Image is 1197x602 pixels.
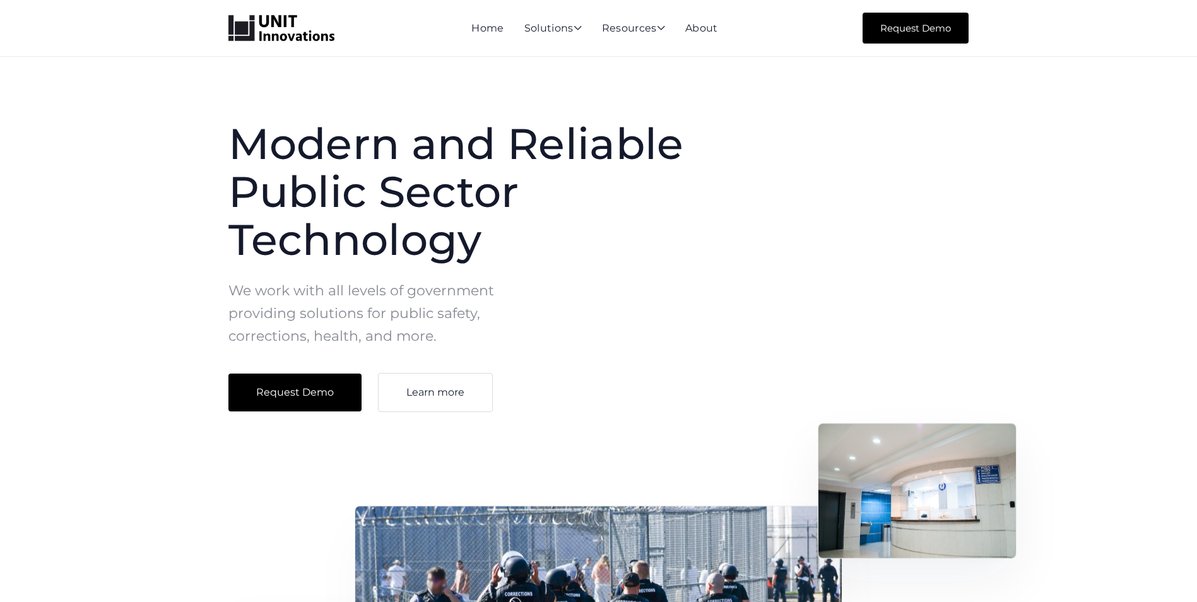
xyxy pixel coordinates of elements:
a: Request Demo [228,374,362,411]
span:  [657,23,665,33]
a: Learn more [378,373,493,412]
div: Solutions [524,23,582,35]
p: We work with all levels of government providing solutions for public safety, corrections, health,... [228,280,519,348]
a: Home [471,22,504,34]
a: home [228,15,334,42]
a: Request Demo [863,13,969,44]
div: Resources [602,23,665,35]
div: Solutions [524,23,582,35]
span:  [574,23,582,33]
h1: Modern and Reliable Public Sector Technology [228,120,745,264]
a: About [685,22,718,34]
iframe: Chat Widget [1134,541,1197,602]
div: Resources [602,23,665,35]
